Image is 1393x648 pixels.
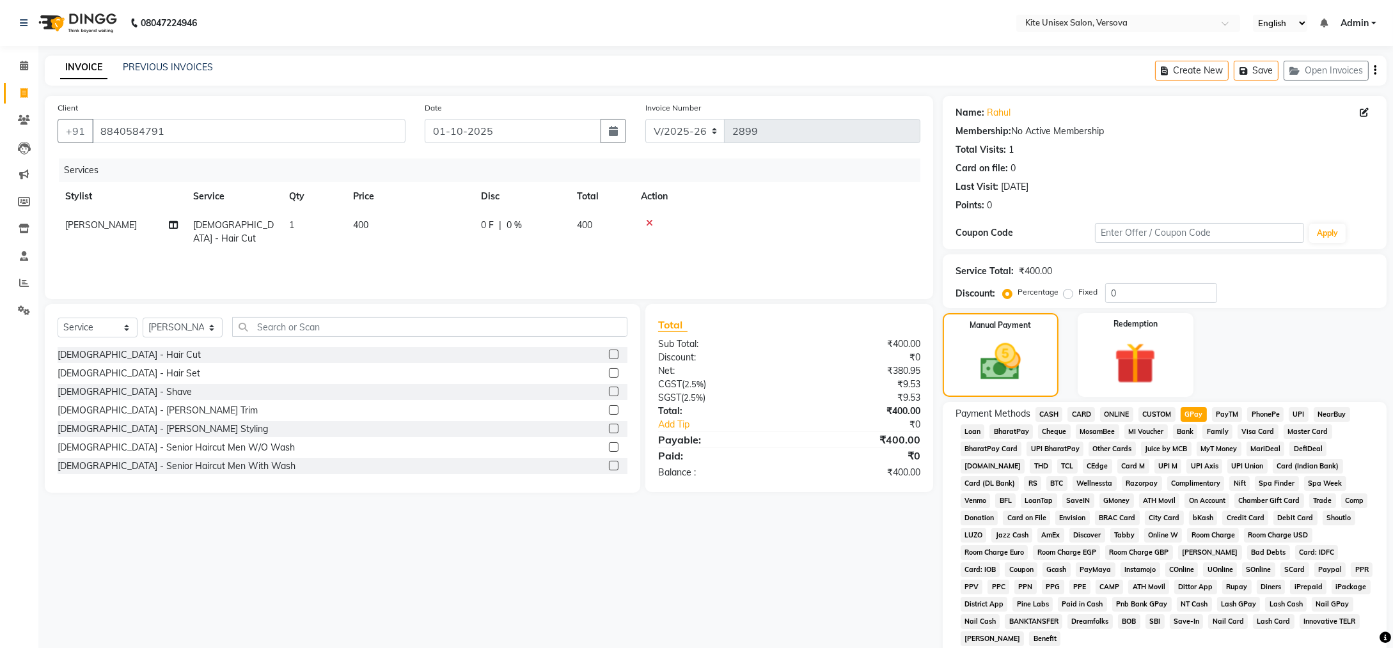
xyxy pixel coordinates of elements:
img: _cash.svg [968,339,1034,385]
span: UPI [1289,407,1309,422]
div: ₹0 [789,448,930,463]
span: MariDeal [1247,442,1285,456]
a: PREVIOUS INVOICES [123,61,213,73]
img: _gift.svg [1101,337,1169,389]
span: SCard [1280,562,1309,577]
span: BRAC Card [1095,511,1140,525]
div: Services [59,158,930,182]
span: Card on File [1003,511,1050,525]
span: 400 [577,219,592,231]
span: Loan [961,424,985,439]
span: BTC [1046,476,1067,491]
th: Price [345,182,473,211]
span: Card (Indian Bank) [1273,459,1343,474]
span: Gcash [1043,562,1071,577]
span: UPI Axis [1186,459,1222,474]
span: 2.5% [684,379,704,389]
span: Dittor App [1174,580,1217,594]
th: Service [185,182,281,211]
span: CARD [1067,407,1095,422]
label: Fixed [1078,286,1098,298]
span: MI Voucher [1124,424,1168,439]
span: PPR [1351,562,1373,577]
label: Manual Payment [970,320,1031,331]
span: Admin [1341,17,1369,30]
span: Donation [961,511,998,525]
span: CEdge [1083,459,1112,474]
div: ( ) [649,378,789,391]
th: Total [569,182,633,211]
span: Room Charge GBP [1105,545,1173,560]
span: TCL [1057,459,1078,474]
span: Room Charge USD [1244,528,1312,543]
div: ₹400.00 [789,432,930,447]
span: Lash GPay [1217,597,1261,612]
span: | [499,219,501,232]
span: Pnb Bank GPay [1112,597,1172,612]
span: Save-In [1170,614,1204,629]
span: Bad Debts [1247,545,1290,560]
span: Card M [1117,459,1149,474]
span: UPI Union [1227,459,1268,474]
span: [PERSON_NAME] [65,219,137,231]
div: ( ) [649,391,789,405]
th: Disc [473,182,569,211]
div: 1 [1009,143,1014,157]
span: Room Charge Euro [961,545,1028,560]
div: Discount: [956,287,995,300]
span: LoanTap [1021,493,1057,508]
div: Discount: [649,351,789,364]
div: Last Visit: [956,180,998,194]
div: Membership: [956,125,1011,138]
span: Razorpay [1122,476,1162,491]
span: LUZO [961,528,987,543]
span: [DOMAIN_NAME] [961,459,1025,474]
span: Envision [1055,511,1090,525]
span: BharatPay [989,424,1033,439]
span: PPE [1069,580,1090,594]
span: Comp [1341,493,1368,508]
span: PPG [1042,580,1064,594]
span: COnline [1165,562,1199,577]
span: Spa Finder [1255,476,1299,491]
label: Date [425,102,442,114]
span: SGST [658,392,681,403]
span: District App [961,597,1008,612]
span: iPrepaid [1290,580,1326,594]
div: Name: [956,106,984,120]
div: ₹0 [812,418,929,431]
span: Visa Card [1238,424,1279,439]
span: CASH [1035,407,1063,422]
div: [DEMOGRAPHIC_DATA] - Senior Haircut Men W/O Wash [58,441,295,454]
div: [DEMOGRAPHIC_DATA] - Hair Cut [58,348,201,362]
div: [DEMOGRAPHIC_DATA] - Hair Set [58,367,200,380]
span: UPI BharatPay [1027,442,1083,456]
b: 08047224946 [141,5,197,41]
span: Nail Cash [961,614,1000,629]
span: CUSTOM [1138,407,1176,422]
div: Sub Total: [649,337,789,351]
span: Card: IDFC [1295,545,1339,560]
div: Balance : [649,466,789,479]
label: Client [58,102,78,114]
span: Other Cards [1089,442,1136,456]
span: AmEx [1037,528,1064,543]
div: [DEMOGRAPHIC_DATA] - [PERSON_NAME] Trim [58,404,258,417]
span: SBI [1145,614,1165,629]
span: SaveIN [1062,493,1094,508]
a: INVOICE [60,56,107,79]
span: ATH Movil [1139,493,1180,508]
button: Apply [1309,224,1346,243]
label: Invoice Number [645,102,701,114]
span: [PERSON_NAME] [1178,545,1242,560]
div: [DEMOGRAPHIC_DATA] - Shave [58,385,192,399]
span: THD [1030,459,1052,474]
label: Percentage [1018,286,1059,298]
span: Complimentary [1167,476,1225,491]
span: 0 F [481,219,494,232]
span: Room Charge [1187,528,1239,543]
th: Stylist [58,182,185,211]
th: Qty [281,182,345,211]
span: PPN [1014,580,1037,594]
span: Nail Card [1208,614,1248,629]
